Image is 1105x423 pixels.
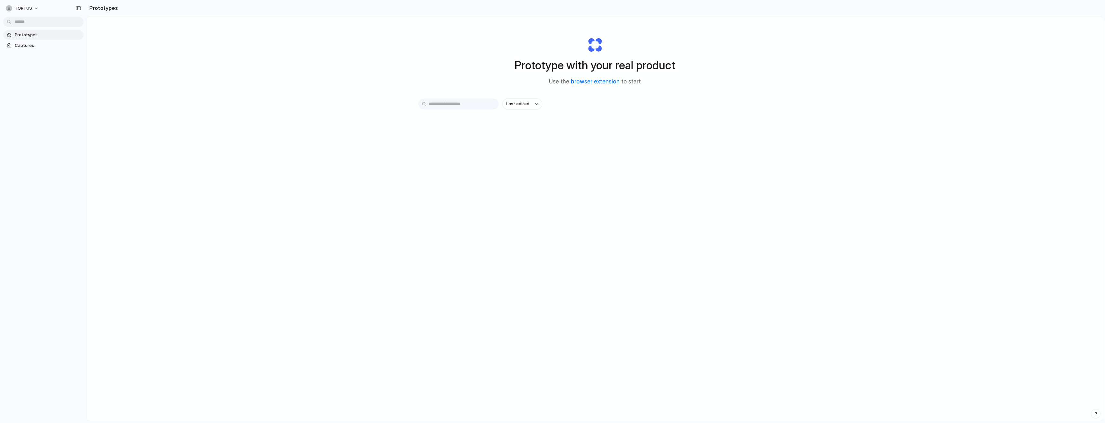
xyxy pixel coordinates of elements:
[3,30,84,40] a: Prototypes
[87,4,118,12] h2: Prototypes
[15,5,32,12] span: TORTUS
[3,3,42,13] button: TORTUS
[15,32,81,38] span: Prototypes
[571,78,620,85] a: browser extension
[506,101,529,107] span: Last edited
[515,57,675,74] h1: Prototype with your real product
[15,42,81,49] span: Captures
[549,78,641,86] span: Use the to start
[502,99,542,109] button: Last edited
[3,41,84,50] a: Captures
